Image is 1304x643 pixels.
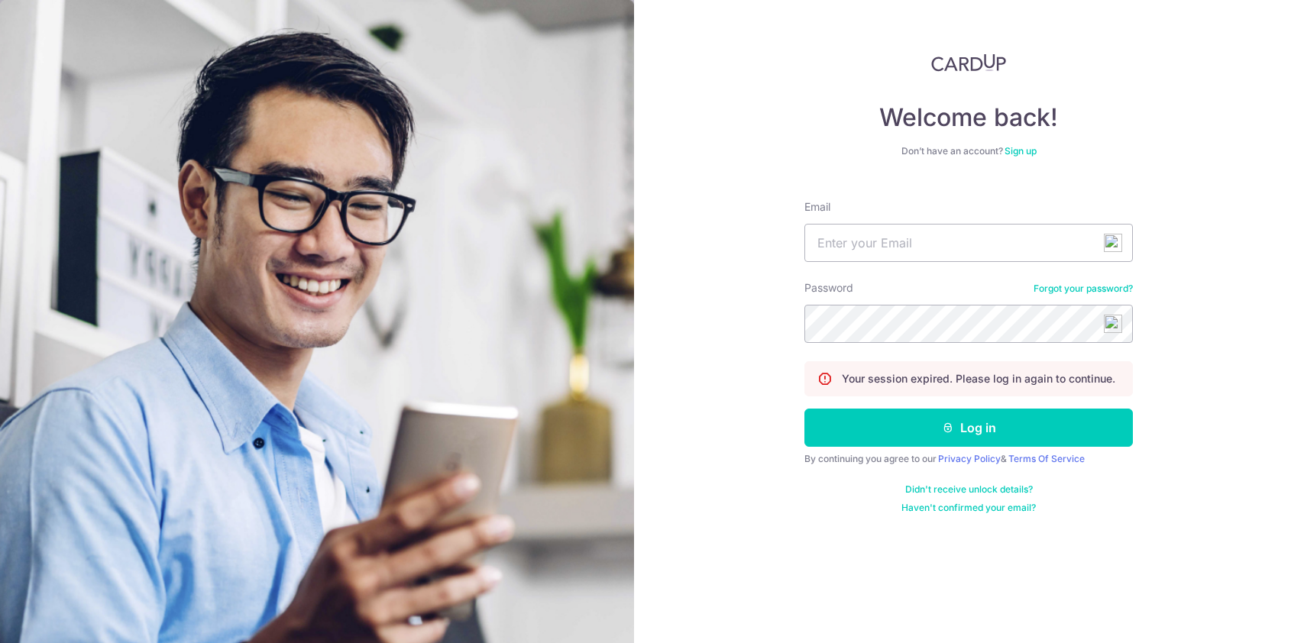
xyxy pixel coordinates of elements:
[1008,453,1085,464] a: Terms Of Service
[804,145,1133,157] div: Don’t have an account?
[1104,315,1122,333] img: npw-badge-icon-locked.svg
[1104,234,1122,252] img: npw-badge-icon-locked.svg
[905,483,1033,496] a: Didn't receive unlock details?
[804,199,830,215] label: Email
[804,224,1133,262] input: Enter your Email
[804,453,1133,465] div: By continuing you agree to our &
[804,102,1133,133] h4: Welcome back!
[804,409,1133,447] button: Log in
[901,502,1036,514] a: Haven't confirmed your email?
[931,53,1006,72] img: CardUp Logo
[1034,283,1133,295] a: Forgot your password?
[1005,145,1037,157] a: Sign up
[842,371,1115,386] p: Your session expired. Please log in again to continue.
[804,280,853,296] label: Password
[938,453,1001,464] a: Privacy Policy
